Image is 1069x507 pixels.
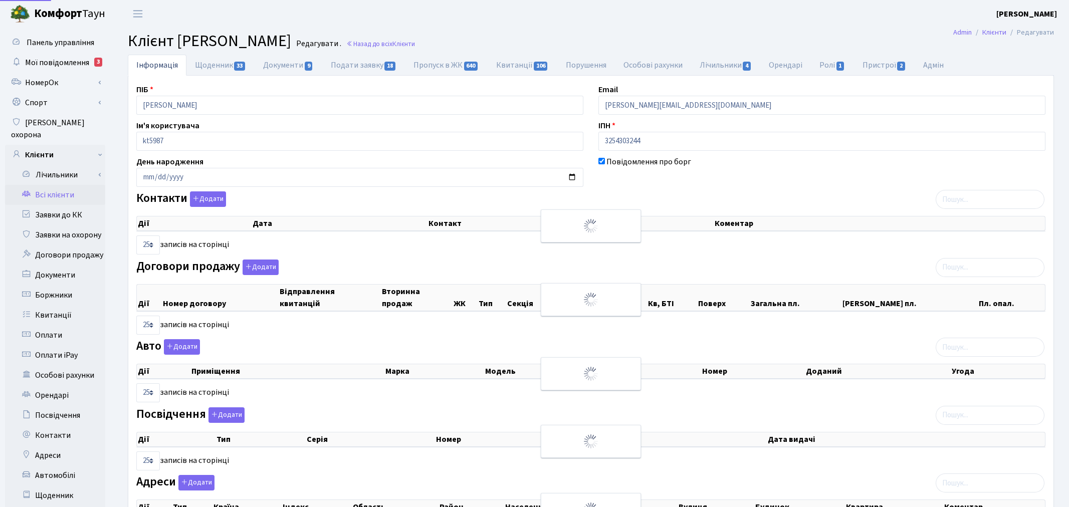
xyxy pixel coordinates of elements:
label: записів на сторінці [136,316,229,335]
button: Авто [164,339,200,355]
th: Видано [587,432,767,446]
th: Дії [137,216,252,230]
a: Контакти [5,425,105,445]
a: Додати [240,258,279,275]
a: Ролі [811,55,853,76]
span: 1 [836,62,844,71]
span: 4 [743,62,751,71]
th: Поверх [697,285,750,311]
span: 106 [534,62,548,71]
th: Угода [951,364,1045,378]
th: Модель [484,364,609,378]
label: Договори продажу [136,260,279,275]
a: Заявки на охорону [5,225,105,245]
a: Спорт [5,93,105,113]
span: 33 [234,62,245,71]
th: Номер [701,364,805,378]
th: Тип [478,285,506,311]
a: Пристрої [854,55,915,76]
a: Автомобілі [5,465,105,485]
button: Посвідчення [208,407,245,423]
a: Посвідчення [5,405,105,425]
a: Клієнти [982,27,1006,38]
b: [PERSON_NAME] [996,9,1057,20]
select: записів на сторінці [136,383,160,402]
th: Доданий [805,364,951,378]
img: Обробка... [583,433,599,449]
label: ПІБ [136,84,153,96]
a: Орендарі [5,385,105,405]
a: Admin [953,27,972,38]
a: Лічильники [12,165,105,185]
select: записів на сторінці [136,316,160,335]
button: Договори продажу [243,260,279,275]
th: Марка [384,364,484,378]
label: записів на сторінці [136,451,229,470]
a: Квитанції [5,305,105,325]
th: Відправлення квитанцій [279,285,381,311]
th: Дії [137,432,216,446]
a: Пропуск в ЖК [405,55,487,76]
label: ІПН [598,120,615,132]
th: Дата видачі [767,432,1045,446]
th: Дата [252,216,427,230]
th: Загальна пл. [750,285,841,311]
label: День народження [136,156,203,168]
th: Серія [306,432,435,446]
a: Додати [161,338,200,355]
label: Ім'я користувача [136,120,199,132]
span: 2 [897,62,905,71]
input: Пошук... [936,338,1044,357]
a: Додати [176,473,215,491]
th: Вторинна продаж [381,285,453,311]
a: Щоденник [5,485,105,505]
img: Обробка... [583,366,599,382]
select: записів на сторінці [136,451,160,470]
button: Адреси [178,475,215,490]
a: Особові рахунки [615,55,691,76]
a: Щоденник [186,55,255,76]
select: записів на сторінці [136,235,160,255]
input: Пошук... [936,406,1044,425]
a: Оплати [5,325,105,345]
a: Порушення [557,55,615,76]
a: Документи [255,55,322,76]
label: Контакти [136,191,226,207]
a: Лічильники [691,55,760,76]
span: 640 [464,62,478,71]
th: ЖК [453,285,478,311]
a: Всі клієнти [5,185,105,205]
label: записів на сторінці [136,383,229,402]
img: Обробка... [583,218,599,234]
label: Авто [136,339,200,355]
a: [PERSON_NAME] [996,8,1057,20]
input: Пошук... [936,190,1044,209]
a: Адреси [5,445,105,465]
button: Переключити навігацію [125,6,150,22]
th: Колір [609,364,701,378]
nav: breadcrumb [938,22,1069,43]
th: Контакт [427,216,714,230]
a: Подати заявку [322,55,405,76]
a: Адмін [915,55,952,76]
a: Клієнти [5,145,105,165]
small: Редагувати . [294,39,341,49]
div: 3 [94,58,102,67]
span: Панель управління [27,37,94,48]
a: Додати [206,405,245,423]
label: Адреси [136,475,215,490]
a: Договори продажу [5,245,105,265]
label: записів на сторінці [136,235,229,255]
th: Коментар [714,216,1045,230]
span: 18 [384,62,395,71]
span: Таун [34,6,105,23]
span: 9 [305,62,313,71]
span: Клієнти [392,39,415,49]
a: Мої повідомлення3 [5,53,105,73]
a: Боржники [5,285,105,305]
th: Приміщення [190,364,384,378]
th: Тип [216,432,306,446]
th: Номер договору [162,285,279,311]
b: Комфорт [34,6,82,22]
a: Заявки до КК [5,205,105,225]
